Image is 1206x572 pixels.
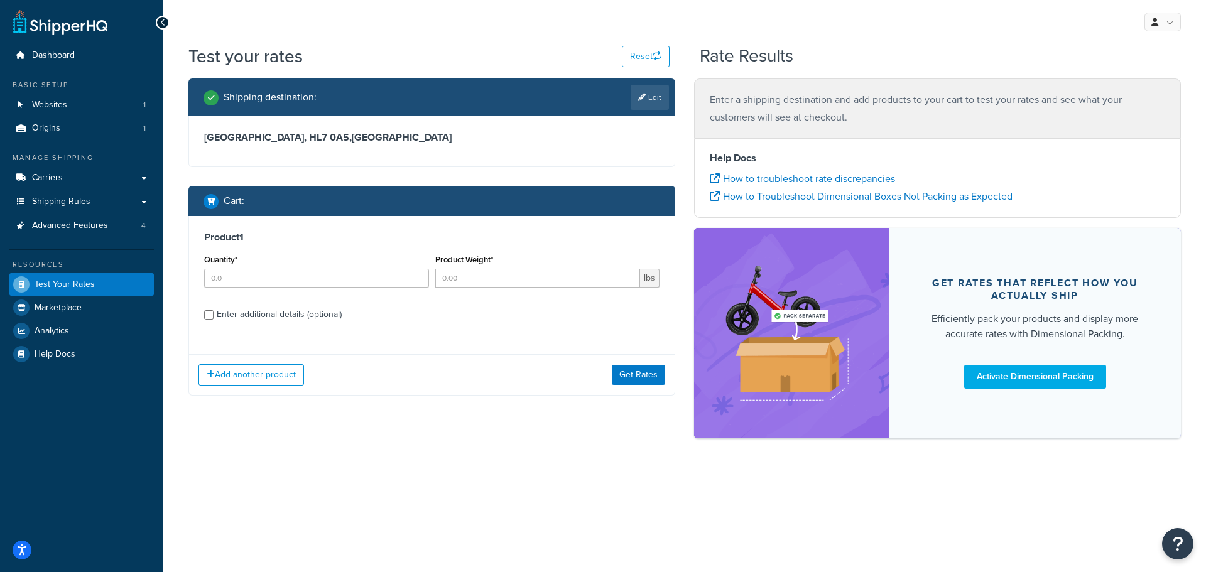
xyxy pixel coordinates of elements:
[35,326,69,337] span: Analytics
[9,214,154,237] li: Advanced Features
[9,117,154,140] li: Origins
[9,320,154,342] a: Analytics
[217,306,342,323] div: Enter additional details (optional)
[143,100,146,111] span: 1
[32,197,90,207] span: Shipping Rules
[204,269,429,288] input: 0.0
[9,44,154,67] a: Dashboard
[143,123,146,134] span: 1
[32,220,108,231] span: Advanced Features
[224,195,244,207] h2: Cart :
[919,311,1151,342] div: Efficiently pack your products and display more accurate rates with Dimensional Packing.
[710,91,1165,126] p: Enter a shipping destination and add products to your cart to test your rates and see what your c...
[710,171,895,186] a: How to troubleshoot rate discrepancies
[1162,528,1193,559] button: Open Resource Center
[35,279,95,290] span: Test Your Rates
[204,310,214,320] input: Enter additional details (optional)
[9,117,154,140] a: Origins1
[640,269,660,288] span: lbs
[612,365,665,385] button: Get Rates
[198,364,304,386] button: Add another product
[32,123,60,134] span: Origins
[700,46,793,66] h2: Rate Results
[964,365,1106,389] a: Activate Dimensional Packing
[622,46,670,67] button: Reset
[9,190,154,213] a: Shipping Rules
[9,80,154,90] div: Basic Setup
[9,94,154,117] li: Websites
[435,255,493,264] label: Product Weight*
[9,214,154,237] a: Advanced Features4
[141,220,146,231] span: 4
[710,151,1165,166] h4: Help Docs
[188,44,303,68] h1: Test your rates
[204,131,660,144] h3: [GEOGRAPHIC_DATA], HL7 0A5 , [GEOGRAPHIC_DATA]
[435,269,641,288] input: 0.00
[713,247,870,419] img: feature-image-dim-d40ad3071a2b3c8e08177464837368e35600d3c5e73b18a22c1e4bb210dc32ac.png
[9,296,154,319] a: Marketplace
[9,259,154,270] div: Resources
[35,303,82,313] span: Marketplace
[710,189,1013,203] a: How to Troubleshoot Dimensional Boxes Not Packing as Expected
[9,273,154,296] a: Test Your Rates
[32,100,67,111] span: Websites
[9,166,154,190] a: Carriers
[32,173,63,183] span: Carriers
[631,85,669,110] a: Edit
[224,92,317,103] h2: Shipping destination :
[204,255,237,264] label: Quantity*
[9,343,154,365] a: Help Docs
[35,349,75,360] span: Help Docs
[32,50,75,61] span: Dashboard
[204,231,660,244] h3: Product 1
[9,94,154,117] a: Websites1
[9,153,154,163] div: Manage Shipping
[919,277,1151,302] div: Get rates that reflect how you actually ship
